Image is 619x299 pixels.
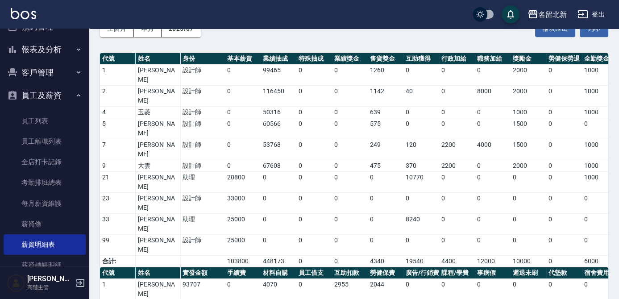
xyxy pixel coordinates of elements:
td: 0 [439,86,475,107]
td: 5 [100,118,136,139]
td: 0 [403,235,439,256]
a: 員工離職列表 [4,131,86,152]
td: 0 [296,139,332,160]
td: 0 [225,139,261,160]
td: 0 [368,235,403,256]
td: 0 [582,214,618,235]
td: [PERSON_NAME] [136,172,180,193]
td: 25000 [225,235,261,256]
th: 勞健保勞退 [546,53,582,65]
td: 0 [475,65,511,86]
td: [PERSON_NAME] [136,214,180,235]
td: 0 [439,118,475,139]
td: 0 [261,172,296,193]
td: 0 [475,214,511,235]
button: save [502,5,519,23]
td: 4 [100,107,136,118]
td: 0 [582,235,618,256]
td: 0 [475,107,511,118]
td: 2200 [439,160,475,172]
td: 設計師 [180,86,225,107]
td: 1500 [511,139,546,160]
td: 0 [225,86,261,107]
a: 全店打卡記錄 [4,152,86,172]
th: 材料自購 [261,267,296,279]
td: 20800 [225,172,261,193]
td: 0 [546,139,582,160]
th: 互助扣款 [332,267,368,279]
td: 0 [475,172,511,193]
td: 0 [439,214,475,235]
td: 4340 [368,256,403,267]
td: 0 [439,193,475,214]
td: 0 [546,160,582,172]
td: 0 [475,193,511,214]
td: 助理 [180,214,225,235]
td: 25000 [225,214,261,235]
td: 0 [475,160,511,172]
td: 0 [403,118,439,139]
td: 2200 [439,139,475,160]
th: 實發金額 [180,267,225,279]
td: 12000 [475,256,511,267]
td: 0 [296,214,332,235]
td: 0 [225,65,261,86]
td: 1000 [582,139,618,160]
td: 8240 [403,214,439,235]
td: 99465 [261,65,296,86]
td: 0 [546,86,582,107]
td: [PERSON_NAME] [136,65,180,86]
td: 1500 [511,118,546,139]
td: 0 [225,107,261,118]
td: 0 [439,65,475,86]
td: 0 [332,193,368,214]
td: 475 [368,160,403,172]
th: 售貨獎金 [368,53,403,65]
td: 大雲 [136,160,180,172]
td: [PERSON_NAME] [136,118,180,139]
th: 勞健保費 [368,267,403,279]
td: 0 [403,193,439,214]
button: 報表匯出 [535,21,575,37]
td: 103800 [225,256,261,267]
td: 0 [225,160,261,172]
td: 370 [403,160,439,172]
td: 575 [368,118,403,139]
td: 10770 [403,172,439,193]
td: 0 [368,193,403,214]
td: 0 [546,172,582,193]
td: 0 [546,107,582,118]
td: 9 [100,160,136,172]
td: 設計師 [180,235,225,256]
td: 0 [582,193,618,214]
td: 0 [368,214,403,235]
th: 特殊抽成 [296,53,332,65]
a: 每月薪資維護 [4,193,86,214]
td: 設計師 [180,193,225,214]
td: 1000 [582,65,618,86]
td: 0 [332,107,368,118]
a: 薪資轉帳明細 [4,255,86,275]
td: 249 [368,139,403,160]
td: 0 [368,172,403,193]
td: 6000 [582,256,618,267]
td: 0 [332,214,368,235]
td: 53768 [261,139,296,160]
div: 名留北新 [538,9,567,20]
td: 0 [439,107,475,118]
td: 1 [100,65,136,86]
img: Logo [11,8,36,19]
th: 業績獎金 [332,53,368,65]
th: 全勤獎金 [582,53,618,65]
button: 報表及分析 [4,38,86,61]
td: 0 [546,193,582,214]
td: 21 [100,172,136,193]
td: 合計: [100,256,136,267]
td: 50316 [261,107,296,118]
td: [PERSON_NAME] [136,235,180,256]
td: 1000 [582,107,618,118]
th: 代號 [100,267,136,279]
th: 職務加給 [475,53,511,65]
td: 99 [100,235,136,256]
td: 0 [475,235,511,256]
